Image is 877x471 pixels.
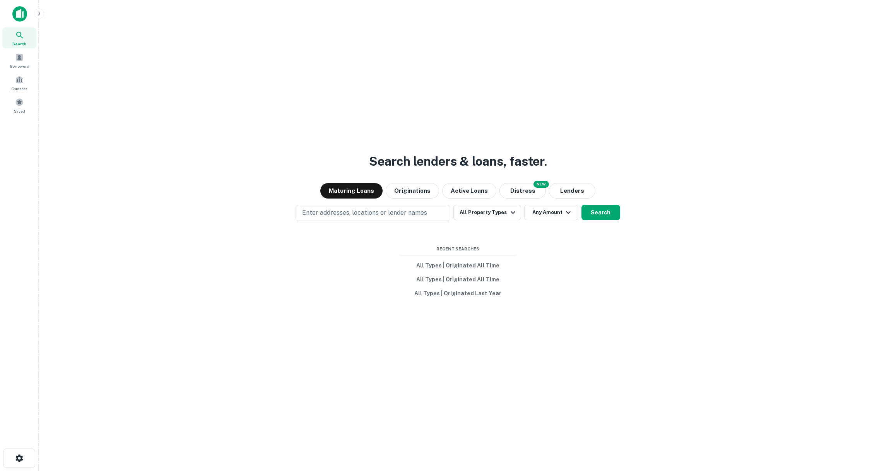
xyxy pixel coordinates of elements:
span: Contacts [12,86,27,92]
button: Search [581,205,620,220]
button: Maturing Loans [320,183,383,199]
button: All Types | Originated All Time [400,272,516,286]
button: Originations [386,183,439,199]
p: Enter addresses, locations or lender names [302,208,427,218]
span: Saved [14,108,25,114]
button: All Property Types [453,205,521,220]
button: All Types | Originated All Time [400,259,516,272]
a: Borrowers [2,50,36,71]
button: Enter addresses, locations or lender names [296,205,450,221]
span: Search [12,41,26,47]
img: capitalize-icon.png [12,6,27,22]
a: Contacts [2,72,36,93]
button: All Types | Originated Last Year [400,286,516,300]
span: Recent Searches [400,246,516,252]
a: Saved [2,95,36,116]
button: Lenders [549,183,595,199]
button: Active Loans [442,183,496,199]
button: Any Amount [524,205,578,220]
iframe: Chat Widget [838,409,877,446]
a: Search [2,27,36,48]
h3: Search lenders & loans, faster. [369,152,547,171]
button: Search distressed loans with lien and other non-mortgage details. [499,183,546,199]
div: NEW [533,181,549,188]
span: Borrowers [10,63,29,69]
